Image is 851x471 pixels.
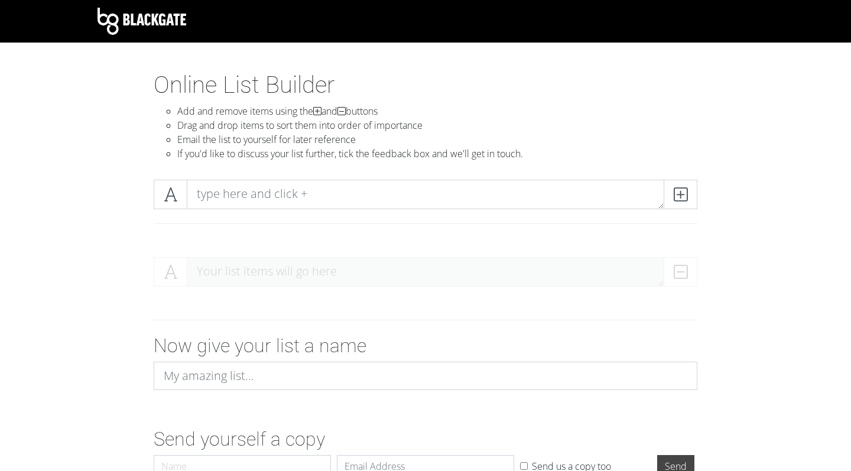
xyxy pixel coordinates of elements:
[154,71,697,99] h1: Online List Builder
[154,334,697,357] h2: Now give your list a name
[177,147,697,161] li: If you'd like to discuss your list further, tick the feedback box and we'll get in touch.
[177,104,697,118] li: Add and remove items using the and buttons
[154,428,697,450] h2: Send yourself a copy
[98,8,186,35] img: Blackgate
[154,362,697,390] input: My amazing list...
[177,132,697,147] li: Email the list to yourself for later reference
[177,118,697,132] li: Drag and drop items to sort them into order of importance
